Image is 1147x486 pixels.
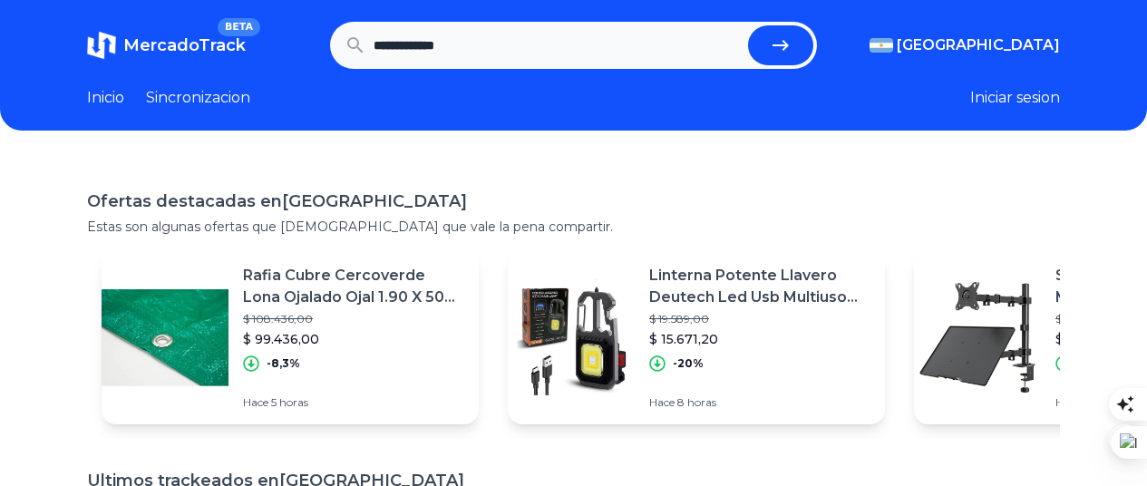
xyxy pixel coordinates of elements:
p: Linterna Potente Llavero Deutech Led Usb Multiuso Recargable [649,265,870,308]
a: Featured imageRafia Cubre Cercoverde Lona Ojalado Ojal 1.90 X 50 Sombra$ 108.436,00$ 99.436,00-8,... [102,250,479,424]
button: [GEOGRAPHIC_DATA] [870,34,1060,56]
a: Inicio [87,87,124,109]
a: Featured imageLinterna Potente Llavero Deutech Led Usb Multiuso Recargable$ 19.589,00$ 15.671,20-... [508,250,885,424]
p: $ 99.436,00 [243,330,464,348]
h1: Ofertas destacadas en [GEOGRAPHIC_DATA] [87,189,1060,214]
p: $ 108.436,00 [243,312,464,326]
a: Sincronizacion [146,87,250,109]
button: Iniciar sesion [970,87,1060,109]
p: Estas son algunas ofertas que [DEMOGRAPHIC_DATA] que vale la pena compartir. [87,218,1060,236]
span: BETA [218,18,260,36]
p: Hace 8 horas [649,395,870,410]
img: Featured image [914,274,1041,401]
p: -20% [673,356,704,371]
span: [GEOGRAPHIC_DATA] [897,34,1060,56]
span: MercadoTrack [123,35,246,55]
p: -8,3% [267,356,300,371]
a: MercadoTrackBETA [87,31,246,60]
img: Featured image [102,274,228,401]
img: MercadoTrack [87,31,116,60]
p: $ 19.589,00 [649,312,870,326]
p: Hace 5 horas [243,395,464,410]
img: Featured image [508,274,635,401]
p: $ 15.671,20 [649,330,870,348]
img: Argentina [870,38,893,53]
p: Rafia Cubre Cercoverde Lona Ojalado Ojal 1.90 X 50 Sombra [243,265,464,308]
